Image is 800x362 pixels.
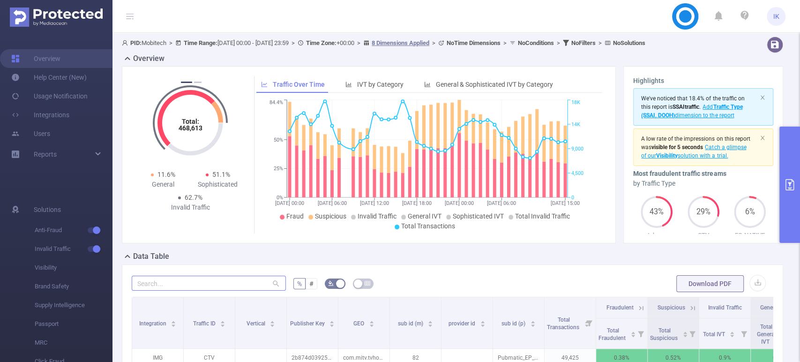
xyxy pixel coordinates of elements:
i: Filter menu [686,318,699,348]
b: Visibility [656,152,678,159]
tspan: 25% [274,166,283,172]
i: icon: caret-up [730,330,735,333]
span: > [354,39,363,46]
tspan: [DATE] 12:00 [360,200,389,206]
span: A low rate of the impressions on this report [641,136,750,142]
i: icon: bar-chart [424,81,431,88]
span: 29% [688,208,719,216]
span: IVT by Category [357,81,404,88]
div: Sort [329,319,335,325]
b: No Solutions [613,39,645,46]
span: > [166,39,175,46]
tspan: 468,613 [179,124,202,132]
span: GEO [353,320,366,327]
span: Visibility [35,258,112,277]
b: No Filters [571,39,596,46]
input: Search... [132,276,286,291]
a: Usage Notification [11,87,88,106]
tspan: 0% [277,195,283,201]
h3: Highlights [633,76,773,86]
i: Filter menu [583,297,596,348]
tspan: 84.4% [269,100,283,106]
i: icon: line-chart [261,81,268,88]
i: icon: caret-down [530,323,535,326]
tspan: [DATE] 15:00 [551,200,580,206]
b: Most fraudulent traffic streams [633,170,726,177]
i: icon: bar-chart [345,81,352,88]
b: No Time Dimensions [447,39,501,46]
i: icon: caret-down [682,333,688,336]
i: icon: caret-up [530,319,535,322]
span: Invalid Traffic [358,212,396,220]
i: icon: caret-down [428,323,433,326]
a: Users [11,124,50,143]
i: icon: caret-up [171,319,176,322]
span: 51.1% [212,171,230,178]
tspan: [DATE] 00:00 [275,200,304,206]
span: We've noticed that 18.4% of the traffic on this report is . [641,95,744,119]
span: Total General IVT [757,324,776,345]
span: Integration [139,320,168,327]
span: Brand Safety [35,277,112,296]
i: icon: bg-colors [328,280,334,286]
a: Overview [11,49,60,68]
span: General IVT [408,212,441,220]
span: Publisher Key [290,320,326,327]
span: 43% [641,208,673,216]
span: Fraudulent [606,304,633,311]
i: icon: close [760,95,765,100]
i: icon: caret-down [329,323,335,326]
button: 1 [181,82,192,83]
p: captcha_page [633,231,680,240]
a: Help Center (New) [11,68,87,87]
span: sub id (p) [501,320,527,327]
span: > [289,39,298,46]
div: Sort [630,330,636,336]
p: CTV [680,231,727,240]
span: Sophisticated IVT [453,212,504,220]
i: icon: caret-down [630,333,636,336]
span: 62.7% [185,194,202,201]
span: Invalid Traffic [708,304,742,311]
span: Suspicious [658,304,685,311]
div: Sort [220,319,225,325]
div: Sort [682,330,688,336]
tspan: 0 [571,195,574,201]
a: Integrations [11,106,69,124]
span: % [297,280,302,287]
span: Total Suspicious [650,327,679,341]
i: icon: user [122,40,130,46]
i: icon: caret-down [171,323,176,326]
div: by Traffic Type [633,179,773,189]
span: Reports [34,151,57,158]
tspan: [DATE] 06:00 [318,200,347,206]
i: icon: caret-up [428,319,433,322]
span: # [309,280,314,287]
span: Total Fraudulent [598,327,627,341]
i: icon: caret-down [730,333,735,336]
div: General [135,180,190,189]
tspan: 14K [571,121,580,128]
span: > [429,39,438,46]
span: provider id [449,320,477,327]
b: Time Zone: [306,39,336,46]
tspan: [DATE] 00:00 [445,200,474,206]
img: Protected Media [10,8,103,27]
span: sub id (m) [398,320,425,327]
div: Sort [171,319,176,325]
div: Sort [729,330,735,336]
tspan: Total: [182,118,199,125]
tspan: 4,500 [571,170,583,176]
i: icon: caret-up [480,319,485,322]
span: Anti-Fraud [35,221,112,240]
span: Total IVT [703,331,726,338]
button: Download PDF [676,275,744,292]
div: Sophisticated [190,180,245,189]
p: FO-NATIVE [726,231,773,240]
i: icon: caret-up [682,330,688,333]
span: Total Transactions [401,222,455,230]
h2: Data Table [133,251,169,262]
i: icon: caret-up [369,319,374,322]
u: 8 Dimensions Applied [372,39,429,46]
i: icon: caret-up [630,330,636,333]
